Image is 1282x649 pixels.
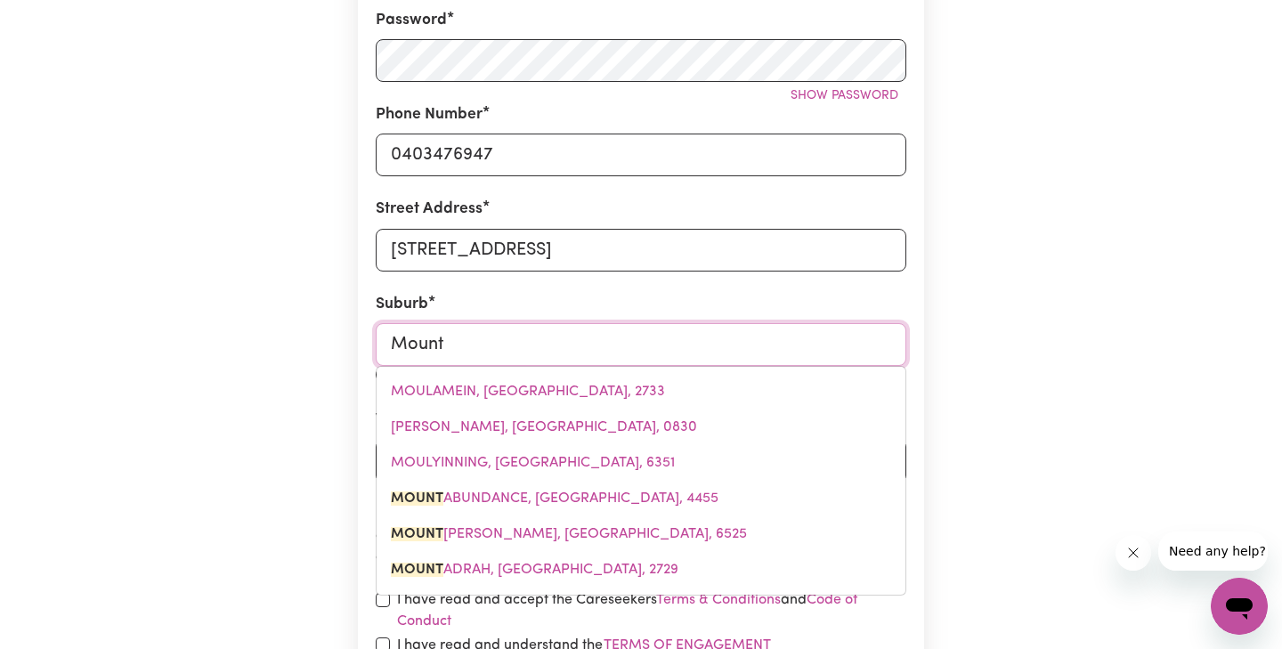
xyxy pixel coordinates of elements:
span: MOULYINNING, [GEOGRAPHIC_DATA], 6351 [391,456,675,470]
span: ABUNDANCE, [GEOGRAPHIC_DATA], 4455 [391,491,718,506]
label: Password [376,9,447,32]
div: menu-options [376,366,906,596]
label: Suburb [376,293,428,316]
mark: MOUNT [391,527,443,541]
mark: MOUNT [391,491,443,506]
label: I have read and accept the Careseekers and [397,589,906,632]
span: ADRAH, [GEOGRAPHIC_DATA], 2729 [391,563,678,577]
a: Terms & Conditions [656,593,781,607]
iframe: Close message [1116,535,1151,571]
button: Show password [783,82,906,110]
iframe: Button to launch messaging window [1211,578,1268,635]
a: MOUNT ADAMS, Western Australia, 6525 [377,516,905,552]
span: MOULAMEIN, [GEOGRAPHIC_DATA], 2733 [391,385,665,399]
label: Phone Number [376,103,483,126]
span: [PERSON_NAME], [GEOGRAPHIC_DATA], 0830 [391,420,697,434]
iframe: Message from company [1158,531,1268,571]
input: e.g. 0412 345 678 [376,134,906,176]
a: MOULAMEIN, New South Wales, 2733 [377,374,905,410]
mark: MOUNT [391,563,443,577]
a: MOUNT ADRAH, New South Wales, 2729 [377,552,905,588]
input: e.g. 221B Victoria St [376,229,906,272]
a: MOUNT ABUNDANCE, Queensland, 4455 [377,481,905,516]
a: MOULYINNING, Western Australia, 6351 [377,445,905,481]
label: Street Address [376,198,483,221]
a: MOULDEN, Northern Territory, 0830 [377,410,905,445]
span: [PERSON_NAME], [GEOGRAPHIC_DATA], 6525 [391,527,747,541]
span: Show password [791,89,898,102]
a: Code of Conduct [397,593,857,629]
input: e.g. North Bondi, New South Wales [376,323,906,366]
